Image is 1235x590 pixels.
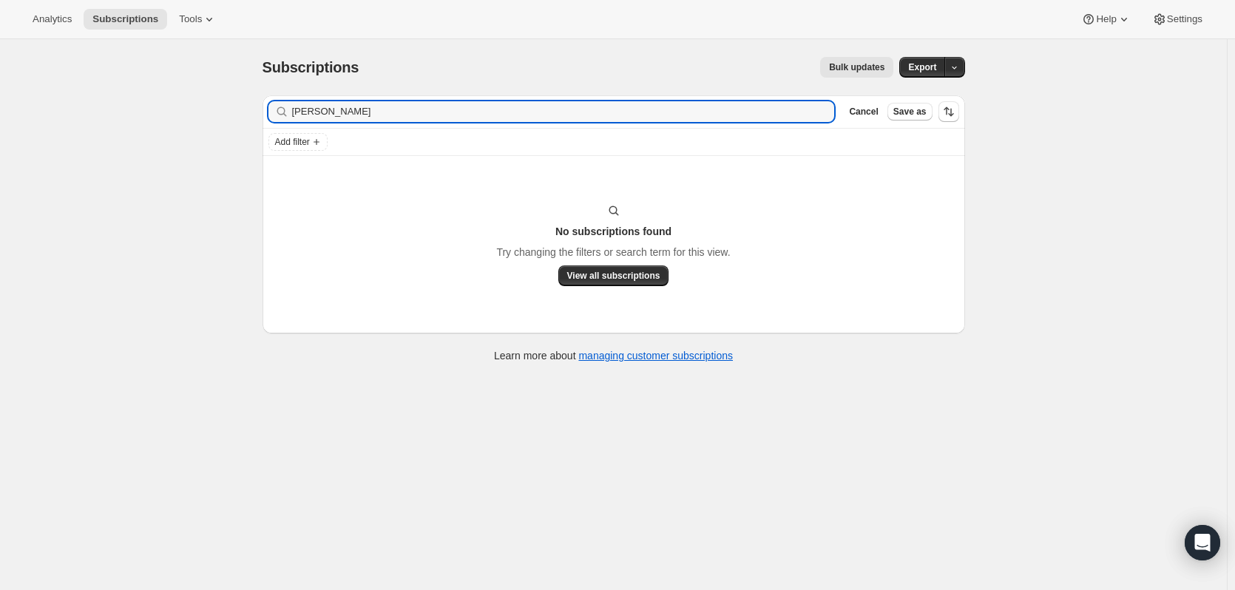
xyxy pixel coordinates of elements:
[555,224,671,239] h3: No subscriptions found
[275,136,310,148] span: Add filter
[578,350,733,362] a: managing customer subscriptions
[843,103,884,121] button: Cancel
[899,57,945,78] button: Export
[558,265,669,286] button: View all subscriptions
[1185,525,1220,560] div: Open Intercom Messenger
[170,9,226,30] button: Tools
[496,245,730,260] p: Try changing the filters or search term for this view.
[1167,13,1202,25] span: Settings
[887,103,933,121] button: Save as
[268,133,328,151] button: Add filter
[494,348,733,363] p: Learn more about
[84,9,167,30] button: Subscriptions
[179,13,202,25] span: Tools
[1143,9,1211,30] button: Settings
[893,106,927,118] span: Save as
[820,57,893,78] button: Bulk updates
[1096,13,1116,25] span: Help
[24,9,81,30] button: Analytics
[849,106,878,118] span: Cancel
[1072,9,1140,30] button: Help
[92,13,158,25] span: Subscriptions
[829,61,884,73] span: Bulk updates
[263,59,359,75] span: Subscriptions
[938,101,959,122] button: Sort the results
[292,101,835,122] input: Filter subscribers
[908,61,936,73] span: Export
[33,13,72,25] span: Analytics
[567,270,660,282] span: View all subscriptions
